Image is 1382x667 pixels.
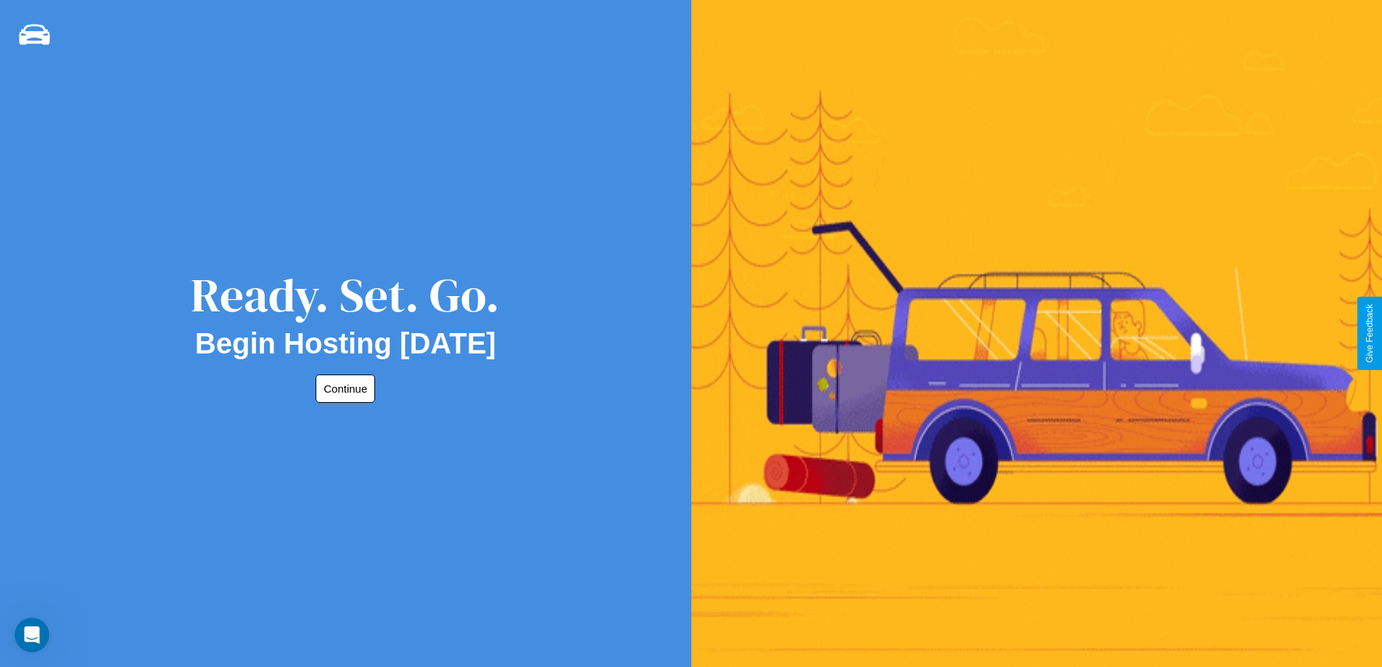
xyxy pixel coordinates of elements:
button: Continue [316,375,375,403]
h2: Begin Hosting [DATE] [195,327,496,360]
iframe: Intercom live chat [15,618,49,652]
div: Give Feedback [1365,304,1375,363]
div: Ready. Set. Go. [191,263,500,327]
